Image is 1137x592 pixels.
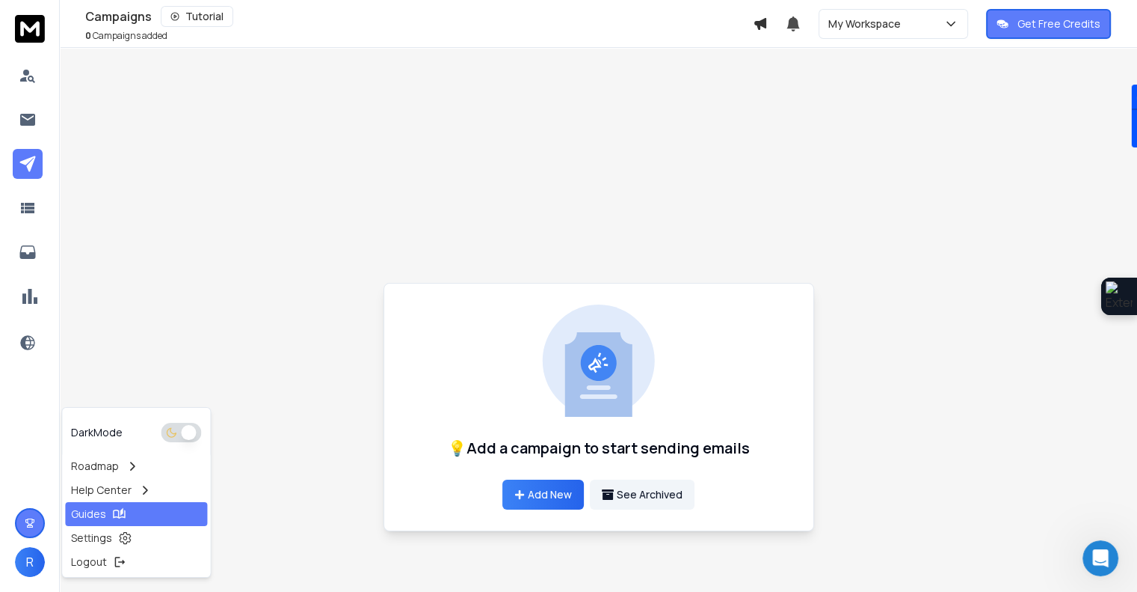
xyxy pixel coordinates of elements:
button: See Archived [590,480,694,510]
p: Guides [71,507,106,522]
p: Logout [71,555,107,570]
p: Campaigns added [85,30,167,42]
button: R [15,547,45,577]
p: Settings [71,531,112,546]
button: Get Free Credits [986,9,1111,39]
a: Help Center [65,478,207,502]
button: Collapse window [449,6,478,34]
button: Tutorial [161,6,233,27]
a: Add New [502,480,584,510]
button: go back [10,6,38,34]
a: Guides [65,502,207,526]
img: Extension Icon [1106,281,1133,311]
iframe: To enrich screen reader interactions, please activate Accessibility in Grammarly extension settings [1082,540,1118,576]
p: Help Center [71,483,132,498]
div: Campaigns [85,6,753,27]
p: Roadmap [71,459,119,474]
a: Roadmap [65,454,207,478]
p: Dark Mode [71,425,123,440]
p: My Workspace [828,16,907,31]
h1: 💡Add a campaign to start sending emails [448,438,750,459]
div: Close [478,6,505,33]
span: 0 [85,29,91,42]
a: Settings [65,526,207,550]
p: Get Free Credits [1017,16,1100,31]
